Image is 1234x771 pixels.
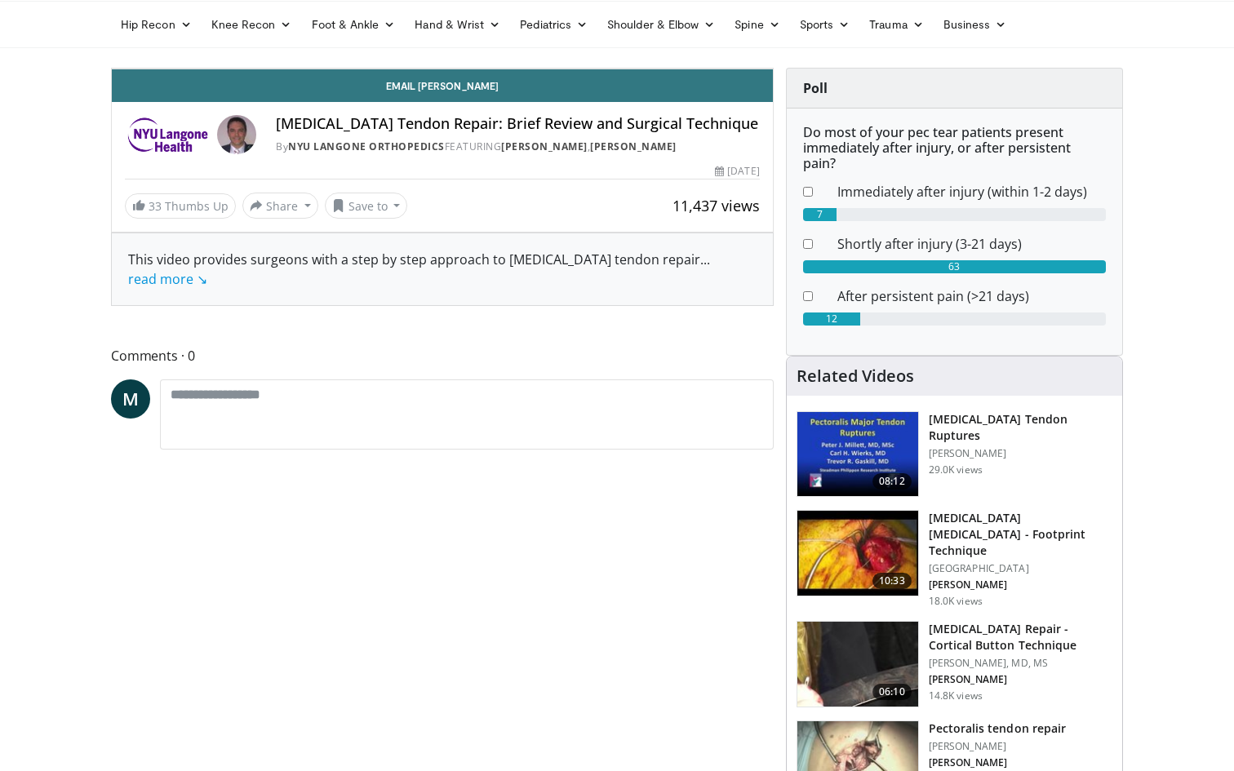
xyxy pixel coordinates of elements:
a: NYU Langone Orthopedics [288,140,445,153]
h3: [MEDICAL_DATA] Tendon Ruptures [929,411,1112,444]
a: Pediatrics [510,8,597,41]
span: 08:12 [872,473,912,490]
div: 12 [803,312,861,326]
img: 159936_0000_1.png.150x105_q85_crop-smart_upscale.jpg [797,412,918,497]
div: 63 [803,260,1106,273]
button: Save to [325,193,408,219]
a: 08:12 [MEDICAL_DATA] Tendon Ruptures [PERSON_NAME] 29.0K views [797,411,1112,498]
span: 10:33 [872,573,912,589]
button: Share [242,193,318,219]
a: Trauma [859,8,934,41]
a: Knee Recon [202,8,302,41]
a: 33 Thumbs Up [125,193,236,219]
p: [PERSON_NAME] [929,447,1112,460]
div: This video provides surgeons with a step by step approach to [MEDICAL_DATA] tendon repair [128,250,757,289]
dd: After persistent pain (>21 days) [825,286,1118,306]
a: Spine [725,8,789,41]
a: Sports [790,8,860,41]
h4: [MEDICAL_DATA] Tendon Repair: Brief Review and Surgical Technique [276,115,759,133]
p: 18.0K views [929,595,983,608]
h6: Do most of your pec tear patients present immediately after injury, or after persistent pain? [803,125,1106,172]
a: Foot & Ankle [302,8,406,41]
img: NYU Langone Orthopedics [125,115,211,154]
h3: Pectoralis tendon repair [929,720,1066,737]
p: [GEOGRAPHIC_DATA] [929,562,1112,575]
a: M [111,379,150,419]
img: XzOTlMlQSGUnbGTX4xMDoxOjA4MTsiGN.150x105_q85_crop-smart_upscale.jpg [797,622,918,707]
h3: [MEDICAL_DATA] Repair - Cortical Button Technique [929,621,1112,654]
a: 06:10 [MEDICAL_DATA] Repair - Cortical Button Technique [PERSON_NAME], MD, MS [PERSON_NAME] 14.8K... [797,621,1112,707]
dd: Immediately after injury (within 1-2 days) [825,182,1118,202]
a: Hand & Wrist [405,8,510,41]
a: [PERSON_NAME] [590,140,677,153]
p: [PERSON_NAME], MD, MS [929,657,1112,670]
img: Avatar [217,115,256,154]
p: [PERSON_NAME] [929,740,1066,753]
span: 11,437 views [672,196,760,215]
a: read more ↘ [128,270,207,288]
div: [DATE] [715,164,759,179]
a: Hip Recon [111,8,202,41]
a: [PERSON_NAME] [501,140,588,153]
span: Comments 0 [111,345,774,366]
a: Business [934,8,1017,41]
a: 10:33 [MEDICAL_DATA] [MEDICAL_DATA] - Footprint Technique [GEOGRAPHIC_DATA] [PERSON_NAME] 18.0K v... [797,510,1112,608]
p: [PERSON_NAME] [929,673,1112,686]
div: By FEATURING , [276,140,759,154]
a: Email [PERSON_NAME] [112,69,773,102]
p: [PERSON_NAME] [929,756,1066,769]
dd: Shortly after injury (3-21 days) [825,234,1118,254]
span: 33 [149,198,162,214]
h4: Related Videos [797,366,914,386]
p: 29.0K views [929,463,983,476]
span: 06:10 [872,684,912,700]
h3: [MEDICAL_DATA] [MEDICAL_DATA] - Footprint Technique [929,510,1112,559]
a: Shoulder & Elbow [597,8,725,41]
p: [PERSON_NAME] [929,578,1112,592]
div: 7 [803,208,837,221]
img: Picture_9_1_3.png.150x105_q85_crop-smart_upscale.jpg [797,511,918,596]
p: 14.8K views [929,689,983,702]
strong: Poll [803,79,828,97]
